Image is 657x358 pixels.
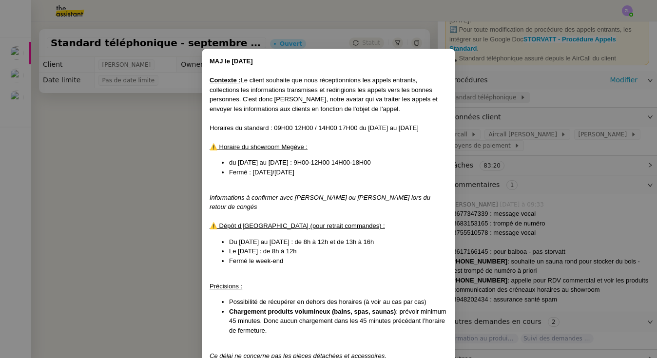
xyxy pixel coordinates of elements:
[210,222,385,229] u: ⚠️ Dépôt d'[GEOGRAPHIC_DATA] (pour retrait commandes) :
[210,194,430,211] em: Informations à confirmer avec [PERSON_NAME] ou [PERSON_NAME] lors du retour de congés
[229,308,396,315] strong: Chargement produits volumineux (bains, spas, saunas)
[210,76,241,84] u: Contexte :
[229,246,447,256] li: Le [DATE] : de 8h à 12h
[229,256,447,266] li: Fermé le week-end
[210,76,438,113] span: Le client souhaite que nous réceptionnions les appels entrants, collections les informations tran...
[229,168,447,177] li: Fermé : [DATE]/[DATE]
[229,307,447,336] li: : prévoir minimum 45 minutes. Donc aucun chargement dans les 45 minutes précédant l’horaire de fe...
[229,158,447,168] li: du [DATE] au [DATE] : 9H00-12H00 14H00-18H00
[210,143,308,151] u: ⚠️ Horaire du showroom Megève :
[210,283,242,290] u: Précisions :
[210,123,447,133] div: Horaires du standard : 09H00 12H00 / 14H00 17H00 du [DATE] au [DATE]
[229,297,447,307] li: Possibilité de récupérer en dehors des horaires (à voir au cas par cas)
[229,237,447,247] li: Du [DATE] au [DATE] : de 8h à 12h et de 13h à 16h
[210,57,253,65] strong: MAJ le [DATE]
